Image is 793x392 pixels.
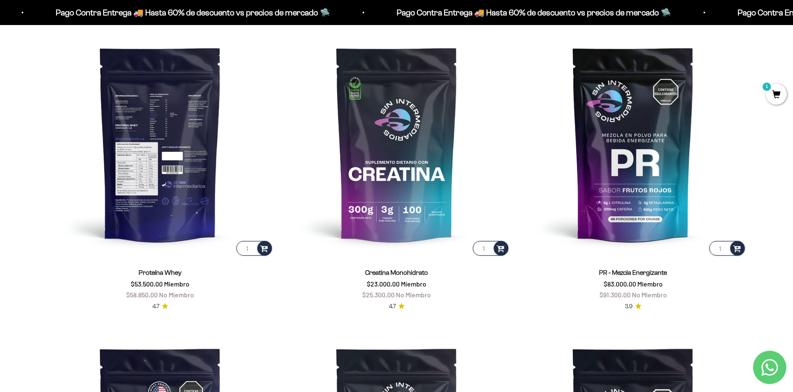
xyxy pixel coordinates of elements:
span: 4.7 [389,302,396,311]
a: 4.74.7 de 5.0 estrellas [389,302,405,311]
span: $23.000,00 [367,280,400,288]
p: Pago Contra Entrega 🚚 Hasta 60% de descuento vs precios de mercado 🛸 [397,6,671,19]
span: 3.9 [625,302,633,311]
span: No Miembro [396,291,431,299]
a: PR - Mezcla Energizante [599,269,667,276]
span: $58.850,00 [126,291,158,299]
a: Creatina Monohidrato [365,269,428,276]
mark: 1 [762,82,772,92]
span: No Miembro [632,291,667,299]
span: Miembro [401,280,426,288]
span: 4.7 [152,302,159,311]
a: 1 [766,90,787,100]
img: Proteína Whey [47,30,273,257]
span: No Miembro [159,291,194,299]
a: 3.93.9 de 5.0 estrellas [625,302,641,311]
span: $25.300,00 [362,291,395,299]
span: $53.500,00 [131,280,163,288]
p: Pago Contra Entrega 🚚 Hasta 60% de descuento vs precios de mercado 🛸 [56,6,330,19]
span: Miembro [637,280,663,288]
a: 4.74.7 de 5.0 estrellas [152,302,168,311]
span: Miembro [164,280,189,288]
a: Proteína Whey [139,269,181,276]
span: $91.300,00 [599,291,631,299]
span: $83.000,00 [604,280,636,288]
